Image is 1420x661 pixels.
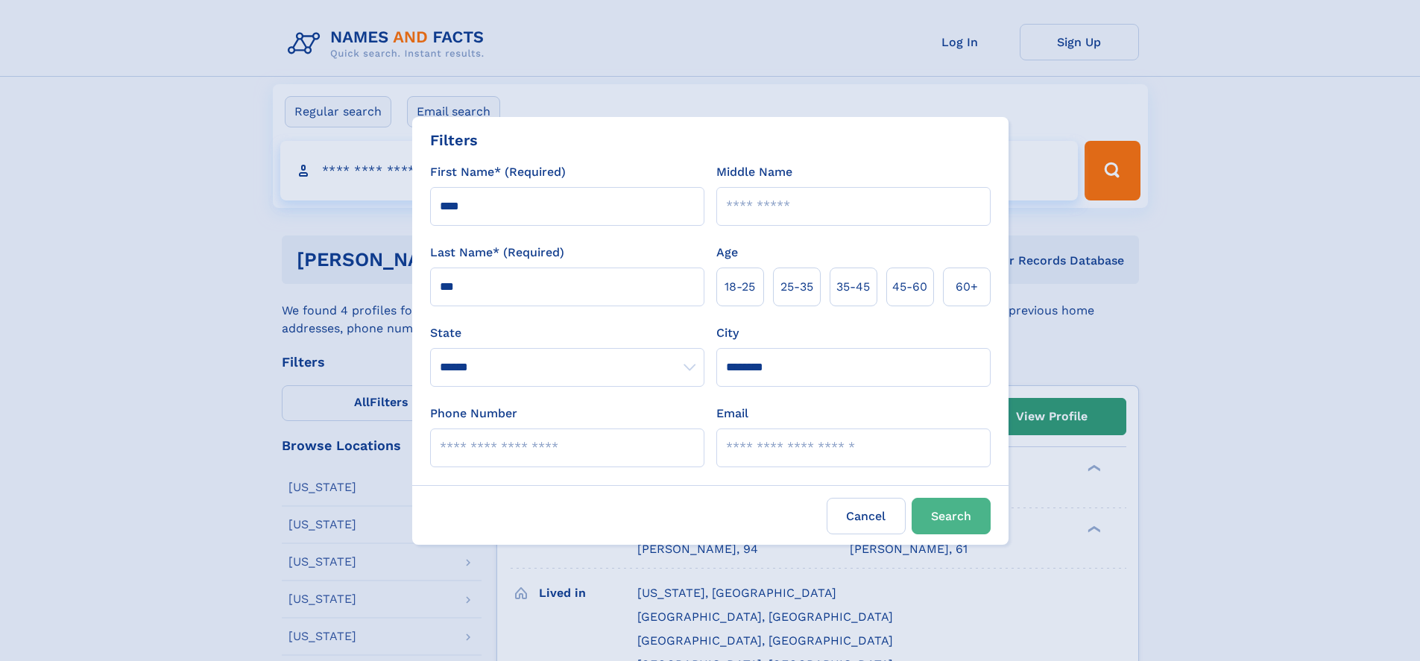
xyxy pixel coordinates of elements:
[716,163,792,181] label: Middle Name
[430,244,564,262] label: Last Name* (Required)
[716,405,748,423] label: Email
[430,163,566,181] label: First Name* (Required)
[430,129,478,151] div: Filters
[716,244,738,262] label: Age
[716,324,739,342] label: City
[430,405,517,423] label: Phone Number
[836,278,870,296] span: 35‑45
[912,498,991,534] button: Search
[780,278,813,296] span: 25‑35
[956,278,978,296] span: 60+
[827,498,906,534] label: Cancel
[430,324,704,342] label: State
[892,278,927,296] span: 45‑60
[725,278,755,296] span: 18‑25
